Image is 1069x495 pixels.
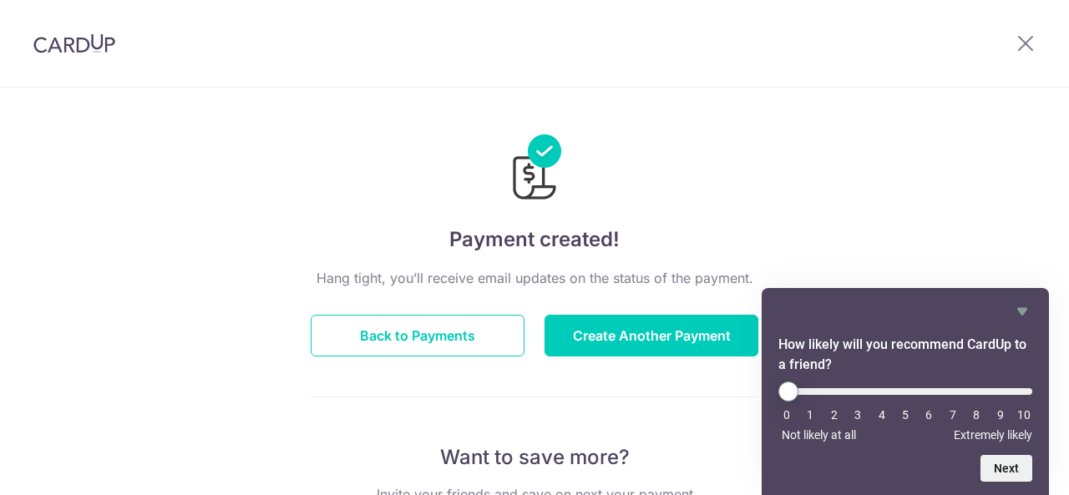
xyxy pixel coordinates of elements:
li: 4 [874,408,890,422]
p: Want to save more? [311,444,758,471]
span: Not likely at all [782,428,856,442]
li: 1 [802,408,818,422]
li: 0 [778,408,795,422]
button: Hide survey [1012,301,1032,321]
h2: How likely will you recommend CardUp to a friend? Select an option from 0 to 10, with 0 being Not... [778,335,1032,375]
h4: Payment created! [311,225,758,255]
li: 9 [992,408,1009,422]
li: 5 [897,408,914,422]
button: Create Another Payment [545,315,758,356]
div: How likely will you recommend CardUp to a friend? Select an option from 0 to 10, with 0 being Not... [778,381,1032,442]
li: 10 [1016,408,1032,422]
li: 6 [920,408,937,422]
button: Next question [980,455,1032,482]
p: Hang tight, you’ll receive email updates on the status of the payment. [311,268,758,288]
li: 3 [849,408,866,422]
img: Payments [508,134,561,205]
li: 2 [826,408,843,422]
span: Extremely likely [954,428,1032,442]
div: How likely will you recommend CardUp to a friend? Select an option from 0 to 10, with 0 being Not... [778,301,1032,482]
li: 7 [945,408,961,422]
button: Back to Payments [311,315,524,356]
img: CardUp [33,33,115,53]
li: 8 [968,408,985,422]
